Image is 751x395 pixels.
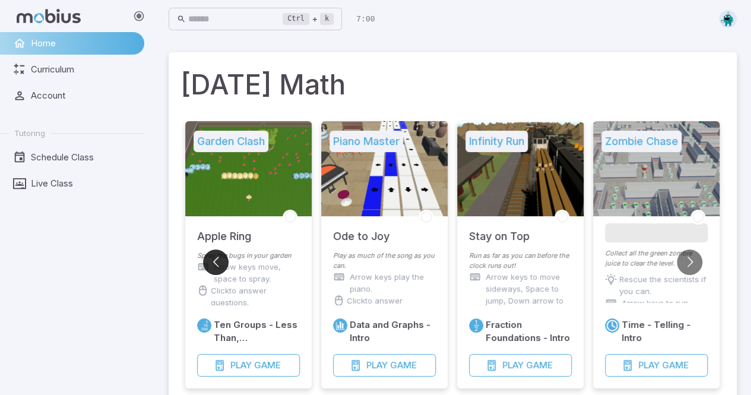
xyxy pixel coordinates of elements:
span: Game [390,359,417,372]
kbd: k [320,13,334,25]
p: Arrow keys to move sideways, Space to jump, Down arrow to duck and roll. [486,271,572,318]
h5: Ode to Joy [333,216,389,245]
span: Game [254,359,281,372]
span: Game [526,359,553,372]
p: Time Remaining [356,14,375,26]
a: Time [605,318,619,333]
span: Tutoring [14,128,45,138]
p: Click to answer questions. [211,285,300,308]
p: Run as far as you can before the clock runs out! [469,251,572,271]
span: Account [31,89,136,102]
span: Play [366,359,388,372]
button: PlayGame [605,354,708,377]
span: Home [31,37,136,50]
span: Game [662,359,689,372]
p: Arrow keys play the piano. [350,271,436,295]
img: octagon.svg [719,10,737,28]
span: Play [638,359,660,372]
p: Arrow keys to run. [622,297,690,309]
div: + [283,12,334,26]
p: Play as much of the song as you can. [333,251,436,271]
h1: [DATE] Math [180,64,725,105]
p: Spray the bugs in your garden [197,251,300,261]
span: Live Class [31,177,136,190]
button: PlayGame [469,354,572,377]
h5: Stay on Top [469,216,530,245]
h6: Ten Groups - Less Than, [GEOGRAPHIC_DATA] [214,318,300,345]
h5: Zombie Chase [601,131,682,152]
h5: Apple Ring [197,216,251,245]
p: Rescue the scientists if you can. [619,273,708,297]
a: Data/Graphing [333,318,347,333]
span: Schedule Class [31,151,136,164]
h6: Fraction Foundations - Intro [486,318,572,345]
a: Place Value [197,318,211,333]
span: Curriculum [31,63,136,76]
kbd: Ctrl [283,13,309,25]
p: Collect all the green zombie juice to clear the level. [605,248,708,268]
button: Go to previous slide [203,249,229,275]
button: PlayGame [333,354,436,377]
h6: Data and Graphs - Intro [350,318,436,345]
p: Arrow keys move, space to spray. [214,261,300,285]
span: Play [230,359,252,372]
h6: Time - Telling - Intro [622,318,708,345]
h5: Piano Master [329,131,403,152]
a: Fractions/Decimals [469,318,483,333]
h5: Infinity Run [465,131,528,152]
button: PlayGame [197,354,300,377]
p: Click to answer questions. [347,295,436,318]
button: Go to next slide [677,249,702,275]
h5: Garden Clash [194,131,268,152]
span: Play [502,359,524,372]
